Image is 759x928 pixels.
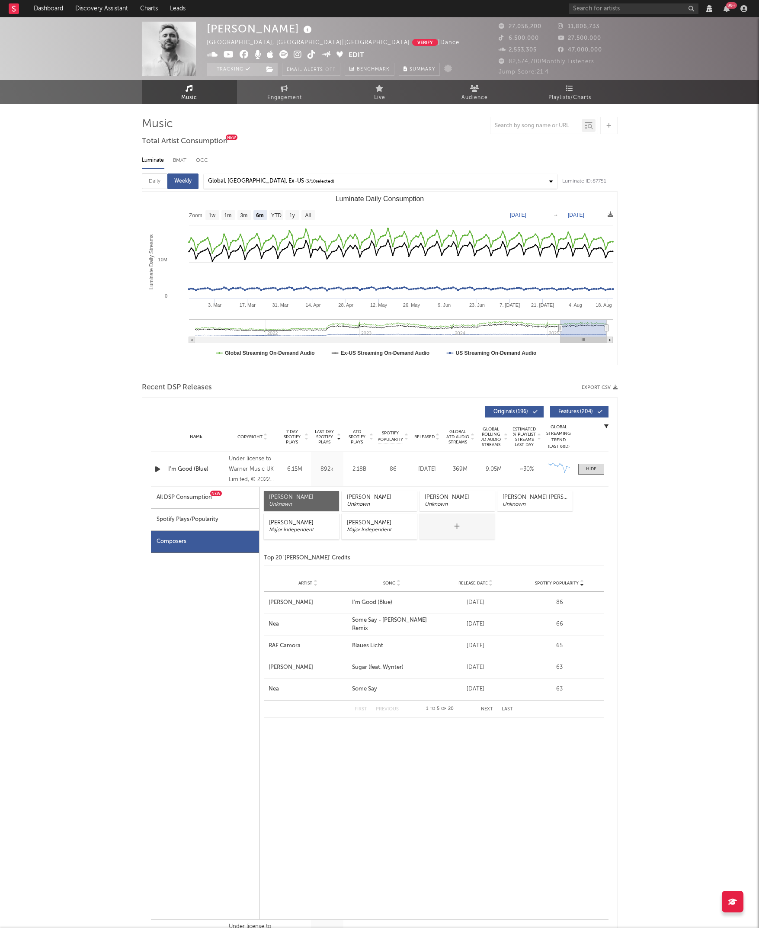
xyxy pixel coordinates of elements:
[168,465,225,474] a: I'm Good (Blue)
[325,67,336,72] em: Off
[485,406,544,417] button: Originals(196)
[189,212,202,218] text: Zoom
[455,350,536,356] text: US Streaming On-Demand Audio
[357,64,390,75] span: Benchmark
[512,427,536,447] span: Estimated % Playlist Streams Last Day
[347,520,412,527] div: [PERSON_NAME]
[512,465,541,474] div: ~ 30 %
[208,176,304,186] div: Global, [GEOGRAPHIC_DATA], Ex-US
[378,465,408,474] div: 86
[305,212,311,218] text: All
[347,494,412,501] div: [PERSON_NAME]
[441,707,446,711] span: of
[410,67,435,72] span: Summary
[412,39,438,46] button: Verify
[499,24,541,29] span: 27,056,200
[510,212,526,218] text: [DATE]
[207,63,261,76] button: Tracking
[378,430,403,443] span: Spotify Popularity
[349,50,364,61] button: Edit
[520,642,599,650] div: 65
[374,93,385,103] span: Live
[256,212,263,218] text: 6m
[151,509,259,531] div: Spotify Plays/Popularity
[345,63,394,76] a: Benchmark
[569,3,698,14] input: Search for artists
[142,80,237,104] a: Music
[458,581,488,586] span: Release Date
[264,553,604,563] div: Top 20 '[PERSON_NAME]' Credits
[282,63,340,76] button: Email AlertsOff
[370,302,387,308] text: 12. May
[469,302,484,308] text: 23. Jun
[582,385,618,390] button: Export CSV
[520,598,599,607] div: 86
[499,35,539,41] span: 6,500,000
[157,492,212,503] div: All DSP Consumption
[352,663,432,672] div: Sugar (feat. Wynter)
[352,642,432,650] div: Blaues Licht
[347,501,412,508] div: Unknown
[499,59,594,64] span: 82,574,700 Monthly Listeners
[352,616,432,633] a: Some Say - [PERSON_NAME] Remix
[269,494,334,501] div: [PERSON_NAME]
[335,195,424,202] text: Luminate Daily Consumption
[151,531,259,553] div: Composers
[269,527,334,533] div: Major Independent
[558,47,602,53] span: 47,000,000
[269,598,348,607] div: [PERSON_NAME]
[269,685,348,694] a: Nea
[142,136,227,147] span: Total Artist Consumption
[269,642,348,650] a: RAF Camora
[531,302,554,308] text: 21. [DATE]
[479,427,503,447] span: Global Rolling 7D Audio Streams
[522,80,618,104] a: Playlists/Charts
[208,212,215,218] text: 1w
[173,153,187,168] div: BMAT
[436,642,516,650] div: [DATE]
[269,663,348,672] div: [PERSON_NAME]
[281,429,304,445] span: 7 Day Spotify Plays
[520,685,599,694] div: 63
[224,212,231,218] text: 1m
[503,494,567,501] div: [PERSON_NAME] [PERSON_NAME]
[305,302,320,308] text: 14. Apr
[499,47,537,53] span: 2,553,305
[196,153,207,168] div: OCC
[207,38,479,48] div: [GEOGRAPHIC_DATA], [GEOGRAPHIC_DATA] | [GEOGRAPHIC_DATA] | Dance
[446,465,475,474] div: 369M
[269,620,348,629] a: Nea
[548,93,591,103] span: Playlists/Charts
[558,24,599,29] span: 11,806,733
[226,135,237,140] div: New
[461,93,488,103] span: Audience
[346,465,374,474] div: 2.18B
[352,685,432,694] a: Some Say
[142,382,212,393] span: Recent DSP Releases
[430,707,435,711] span: to
[167,173,199,189] div: Weekly
[550,406,608,417] button: Features(204)
[558,35,601,41] span: 27,500,000
[399,63,440,76] button: Summary
[403,302,420,308] text: 26. May
[332,80,427,104] a: Live
[313,429,336,445] span: Last Day Spotify Plays
[502,707,513,712] button: Last
[499,69,549,75] span: Jump Score: 21.4
[568,302,582,308] text: 4. Aug
[229,454,276,485] div: Under license to Warner Music UK Limited, © 2022 What A DJ Ltd
[352,598,432,607] a: I'm Good (Blue)
[491,409,531,414] span: Originals ( 196 )
[346,429,368,445] span: ATD Spotify Plays
[281,465,309,474] div: 6.15M
[148,234,154,289] text: Luminate Daily Streams
[237,80,332,104] a: Engagement
[298,581,312,586] span: Artist
[338,302,353,308] text: 28. Apr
